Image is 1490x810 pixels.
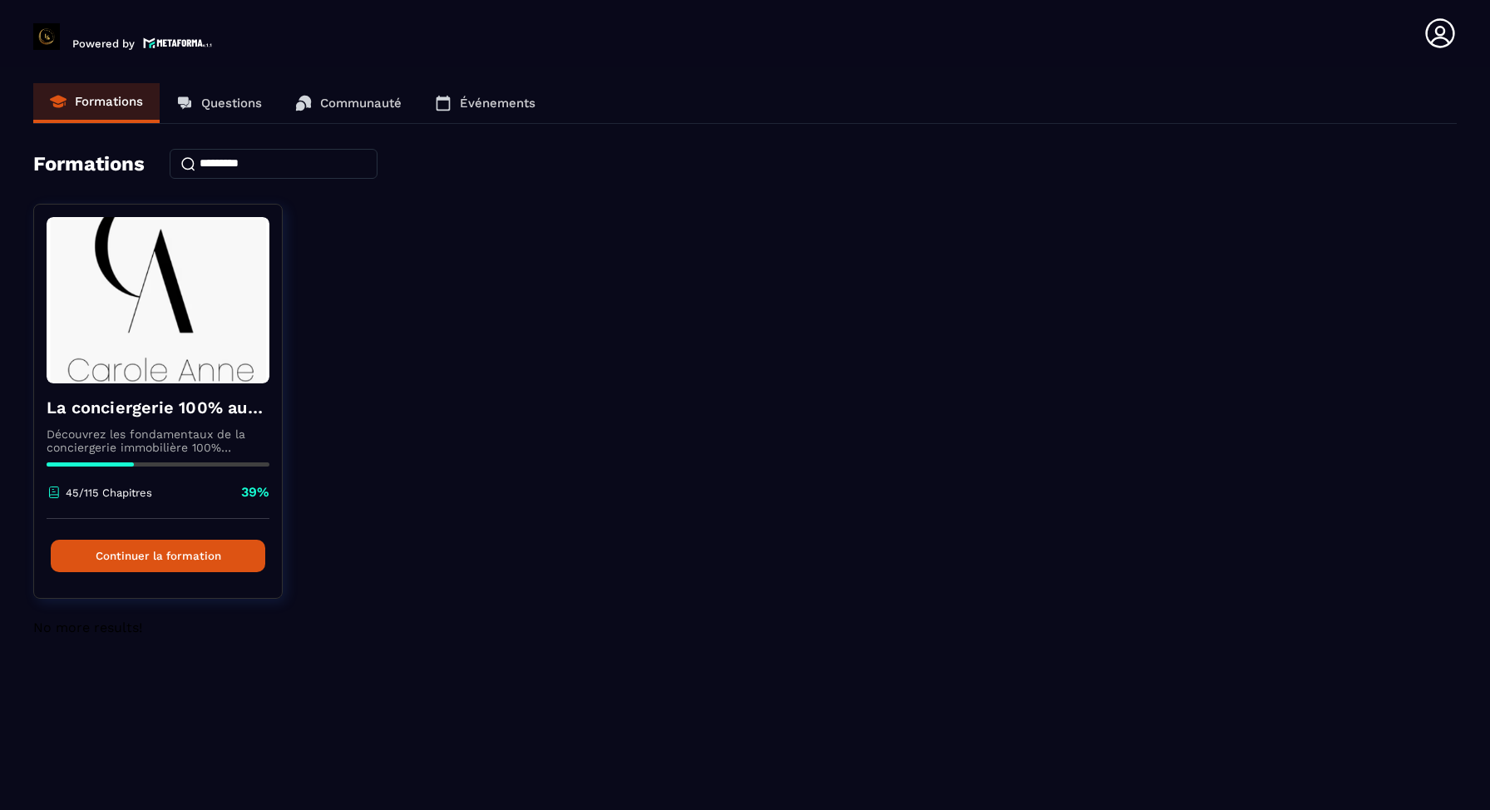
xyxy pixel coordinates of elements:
[160,83,279,123] a: Questions
[33,620,142,635] span: No more results!
[66,486,152,499] p: 45/115 Chapitres
[47,427,269,454] p: Découvrez les fondamentaux de la conciergerie immobilière 100% automatisée. Cette formation est c...
[460,96,535,111] p: Événements
[47,396,269,419] h4: La conciergerie 100% automatisée
[201,96,262,111] p: Questions
[47,217,269,383] img: formation-background
[320,96,402,111] p: Communauté
[418,83,552,123] a: Événements
[143,36,213,50] img: logo
[33,83,160,123] a: Formations
[75,94,143,109] p: Formations
[72,37,135,50] p: Powered by
[33,23,60,50] img: logo-branding
[241,483,269,501] p: 39%
[33,204,303,620] a: formation-backgroundLa conciergerie 100% automatiséeDécouvrez les fondamentaux de la conciergerie...
[279,83,418,123] a: Communauté
[33,152,145,175] h4: Formations
[51,540,265,572] button: Continuer la formation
